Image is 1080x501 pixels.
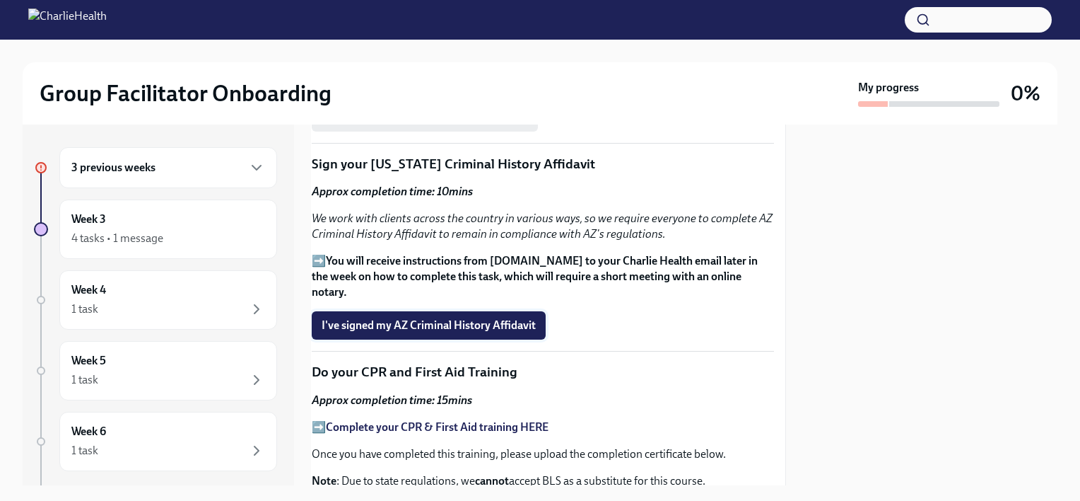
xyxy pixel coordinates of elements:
div: 1 task [71,372,98,388]
p: Do your CPR and First Aid Training [312,363,774,381]
div: 1 task [71,443,98,459]
p: Sign your [US_STATE] Criminal History Affidavit [312,155,774,173]
h6: Week 6 [71,424,106,439]
a: Complete your CPR & First Aid training HERE [326,420,548,434]
h6: Week 5 [71,353,106,369]
a: Week 61 task [34,412,277,471]
div: 3 previous weeks [59,147,277,188]
strong: You will receive instructions from [DOMAIN_NAME] to your Charlie Health email later in the week o... [312,254,758,299]
button: I've signed my AZ Criminal History Affidavit [312,311,546,340]
em: We work with clients across the country in various ways, so we require everyone to complete AZ Cr... [312,212,773,241]
strong: Approx completion time: 15mins [312,393,472,407]
p: ➡️ [312,420,774,435]
strong: My progress [858,80,919,96]
div: 1 task [71,301,98,317]
strong: cannot [475,474,509,488]
p: Once you have completed this training, please upload the completion certificate below. [312,447,774,462]
p: : Due to state regulations, we accept BLS as a substitute for this course. [312,473,774,489]
strong: Approx completion time: 10mins [312,185,473,198]
strong: [DATE] [138,483,174,497]
p: ➡️ [312,253,774,300]
h3: 0% [1011,81,1040,106]
h6: Week 4 [71,282,106,298]
span: I've signed my AZ Criminal History Affidavit [322,318,536,333]
h6: Week 3 [71,212,106,227]
a: Week 34 tasks • 1 message [34,200,277,259]
strong: Note [312,474,336,488]
img: CharlieHealth [28,8,107,31]
h2: Group Facilitator Onboarding [40,79,331,108]
span: Experience ends [59,483,174,497]
a: Week 41 task [34,270,277,330]
h6: 3 previous weeks [71,160,155,175]
a: Week 51 task [34,341,277,401]
div: 4 tasks • 1 message [71,231,163,246]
